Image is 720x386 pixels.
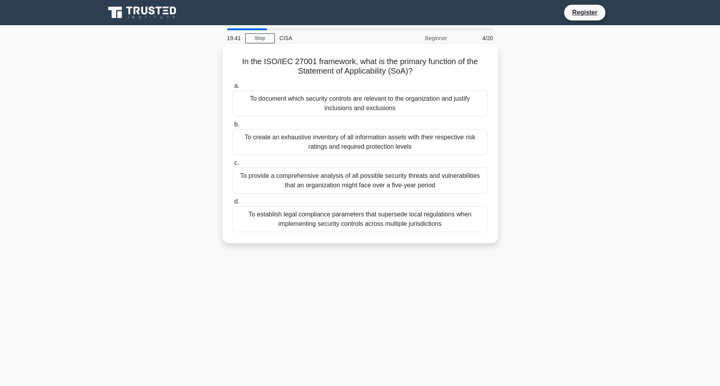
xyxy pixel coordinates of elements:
div: 19:41 [222,30,245,46]
span: d. [234,198,239,205]
div: To create an exhaustive inventory of all information assets with their respective risk ratings an... [233,129,488,155]
div: 4/20 [452,30,498,46]
div: Beginner [383,30,452,46]
h5: In the ISO/IEC 27001 framework, what is the primary function of the Statement of Applicability (S... [232,57,489,76]
a: Register [567,7,602,17]
span: c. [234,159,239,166]
div: To establish legal compliance parameters that supersede local regulations when implementing secur... [233,206,488,232]
div: To document which security controls are relevant to the organization and justify inclusions and e... [233,90,488,116]
div: To provide a comprehensive analysis of all possible security threats and vulnerabilities that an ... [233,168,488,194]
span: b. [234,121,239,127]
a: Stop [245,33,275,43]
div: CISA [275,30,383,46]
span: a. [234,82,239,89]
